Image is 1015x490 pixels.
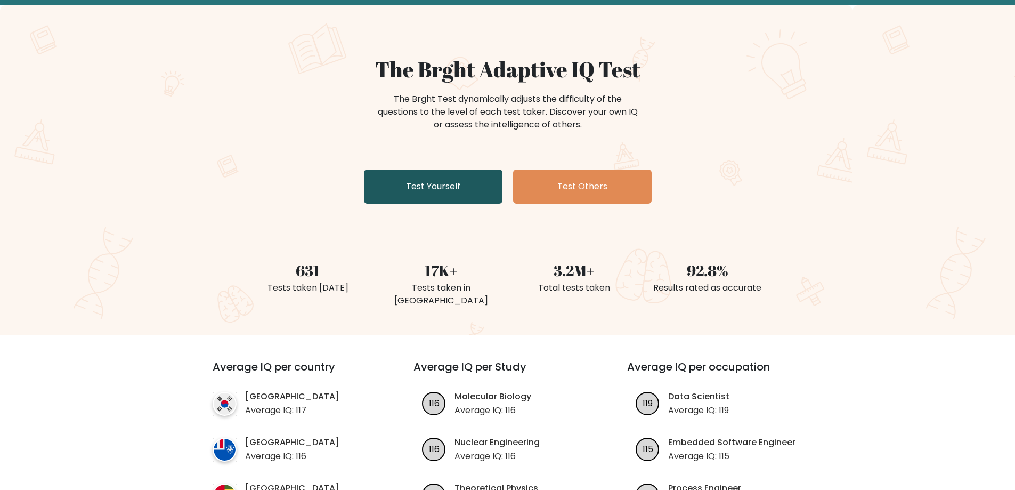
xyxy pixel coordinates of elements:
h3: Average IQ per country [213,360,375,386]
h3: Average IQ per Study [413,360,602,386]
a: Data Scientist [668,390,729,403]
p: Average IQ: 119 [668,404,729,417]
p: Average IQ: 117 [245,404,339,417]
div: Tests taken [DATE] [248,282,368,294]
h3: Average IQ per occupation [627,360,815,386]
h1: The Brght Adaptive IQ Test [248,57,768,82]
div: 3.2M+ [514,259,635,282]
img: country [213,392,237,416]
text: 116 [429,443,440,455]
img: country [213,438,237,462]
p: Average IQ: 116 [454,450,540,463]
div: Total tests taken [514,282,635,294]
a: Test Others [513,170,652,204]
text: 115 [643,443,653,455]
a: [GEOGRAPHIC_DATA] [245,436,339,449]
text: 116 [429,397,440,409]
a: [GEOGRAPHIC_DATA] [245,390,339,403]
div: 92.8% [647,259,768,282]
p: Average IQ: 115 [668,450,795,463]
text: 119 [643,397,653,409]
div: 631 [248,259,368,282]
div: Results rated as accurate [647,282,768,294]
a: Test Yourself [364,170,502,204]
p: Average IQ: 116 [245,450,339,463]
a: Nuclear Engineering [454,436,540,449]
a: Embedded Software Engineer [668,436,795,449]
p: Average IQ: 116 [454,404,531,417]
a: Molecular Biology [454,390,531,403]
div: Tests taken in [GEOGRAPHIC_DATA] [381,282,501,307]
div: The Brght Test dynamically adjusts the difficulty of the questions to the level of each test take... [375,93,641,131]
div: 17K+ [381,259,501,282]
